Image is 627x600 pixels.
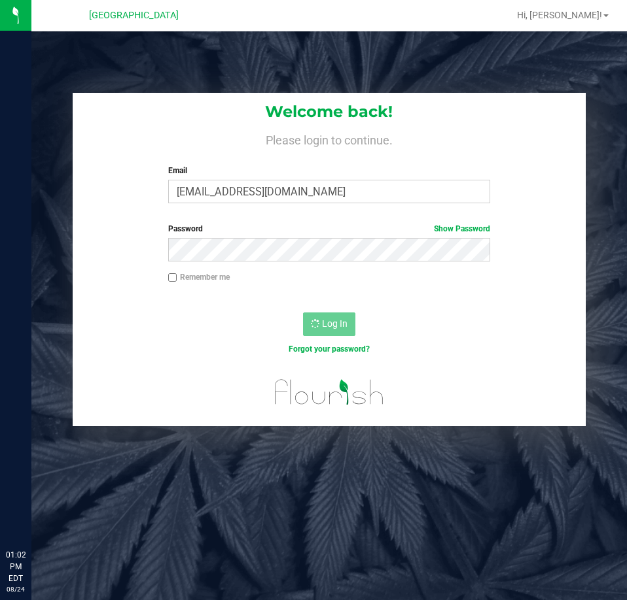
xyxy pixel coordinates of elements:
span: [GEOGRAPHIC_DATA] [89,10,179,21]
a: Forgot your password? [289,344,370,354]
h1: Welcome back! [73,103,585,120]
label: Remember me [168,271,230,283]
a: Show Password [434,224,490,233]
p: 08/24 [6,584,26,594]
span: Password [168,224,203,233]
h4: Please login to continue. [73,131,585,146]
button: Log In [303,312,355,336]
span: Log In [322,318,348,329]
input: Remember me [168,273,177,282]
p: 01:02 PM EDT [6,549,26,584]
img: flourish_logo.svg [265,369,393,416]
span: Hi, [PERSON_NAME]! [517,10,602,20]
label: Email [168,165,490,176]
